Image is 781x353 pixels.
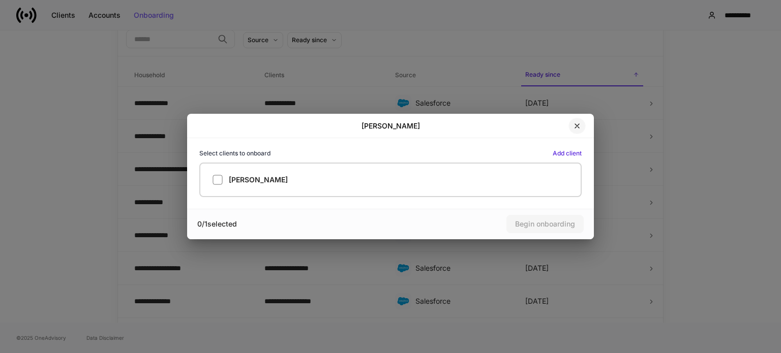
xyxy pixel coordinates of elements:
[199,148,271,158] h6: Select clients to onboard
[197,219,390,229] div: 0 / 1 selected
[199,163,582,197] label: [PERSON_NAME]
[229,175,288,185] h5: [PERSON_NAME]
[362,121,420,131] h2: [PERSON_NAME]
[553,150,582,156] button: Add client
